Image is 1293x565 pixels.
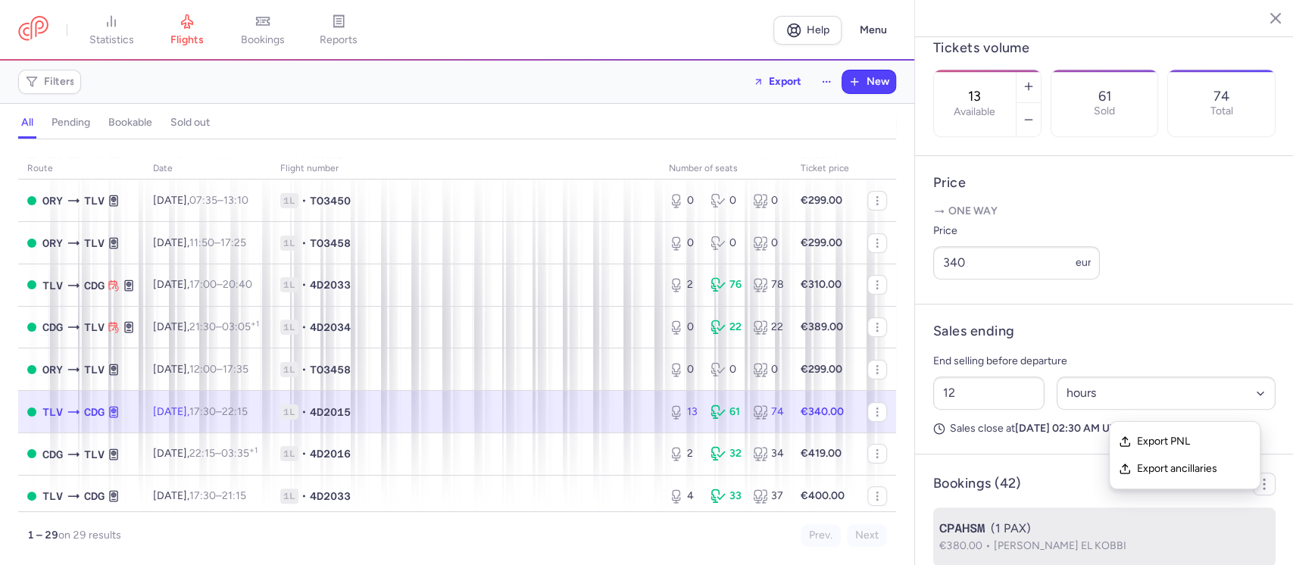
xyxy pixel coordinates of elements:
[310,404,351,420] span: 4D2015
[153,363,248,376] span: [DATE],
[801,447,842,460] strong: €419.00
[310,236,351,251] span: TO3458
[280,277,298,292] span: 1L
[1076,256,1092,269] span: eur
[221,447,258,460] time: 03:35
[743,70,811,94] button: Export
[711,404,740,420] div: 61
[669,362,698,377] div: 0
[939,520,985,538] span: CPAHSM
[320,33,358,47] span: reports
[669,489,698,504] div: 4
[933,376,1045,410] input: ##
[1110,428,1260,455] button: Export PNL
[1015,422,1123,435] strong: [DATE] 02:30 AM UTC
[189,278,217,291] time: 17:00
[280,446,298,461] span: 1L
[153,278,252,291] span: [DATE],
[753,236,782,251] div: 0
[220,236,246,249] time: 17:25
[301,404,307,420] span: •
[1137,461,1251,476] span: Export ancillaries
[801,363,842,376] strong: €299.00
[301,14,376,47] a: reports
[753,404,782,420] div: 74
[301,277,307,292] span: •
[18,16,48,44] a: CitizenPlane red outlined logo
[660,158,792,180] th: number of seats
[711,489,740,504] div: 33
[42,488,63,504] span: TLV
[42,404,63,420] span: TLV
[310,320,351,335] span: 4D2034
[222,405,248,418] time: 22:15
[711,446,740,461] div: 32
[153,447,258,460] span: [DATE],
[84,446,105,463] span: TLV
[753,446,782,461] div: 34
[753,320,782,335] div: 22
[310,446,351,461] span: 4D2016
[189,363,248,376] span: –
[753,193,782,208] div: 0
[189,320,259,333] span: –
[222,320,259,333] time: 03:05
[1098,89,1110,104] p: 61
[189,405,248,418] span: –
[954,106,995,118] label: Available
[301,236,307,251] span: •
[939,520,1270,554] button: CPAHSM(1 PAX)€380.00[PERSON_NAME] EL KOBBI
[153,489,246,502] span: [DATE],
[153,194,248,207] span: [DATE],
[42,192,63,209] span: ORY
[301,362,307,377] span: •
[19,70,80,93] button: Filters
[933,246,1100,279] input: ---
[851,16,896,45] button: Menu
[89,33,134,47] span: statistics
[753,362,782,377] div: 0
[933,174,1276,192] h4: Price
[241,33,285,47] span: bookings
[84,277,105,294] span: CDG
[842,70,895,93] button: New
[711,236,740,251] div: 0
[280,193,298,208] span: 1L
[801,320,843,333] strong: €389.00
[301,446,307,461] span: •
[801,194,842,207] strong: €299.00
[801,489,845,502] strong: €400.00
[939,539,994,552] span: €380.00
[84,235,105,251] span: TLV
[933,204,1276,219] p: One way
[153,320,259,333] span: [DATE],
[310,193,351,208] span: TO3450
[1094,105,1115,117] p: Sold
[1137,434,1251,449] span: Export PNL
[170,33,204,47] span: flights
[189,405,216,418] time: 17:30
[669,193,698,208] div: 0
[153,236,246,249] span: [DATE],
[52,116,90,130] h4: pending
[73,14,149,47] a: statistics
[711,277,740,292] div: 76
[301,193,307,208] span: •
[939,520,1270,538] div: (1 PAX)
[801,405,844,418] strong: €340.00
[280,404,298,420] span: 1L
[711,320,740,335] div: 22
[170,116,210,130] h4: sold out
[271,158,660,180] th: Flight number
[711,193,740,208] div: 0
[933,352,1276,370] p: End selling before departure
[189,489,216,502] time: 17:30
[251,319,259,329] sup: +1
[669,277,698,292] div: 2
[58,529,121,542] span: on 29 results
[1210,105,1233,117] p: Total
[1213,89,1229,104] p: 74
[42,446,63,463] span: CDG
[669,320,698,335] div: 0
[847,524,887,547] button: Next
